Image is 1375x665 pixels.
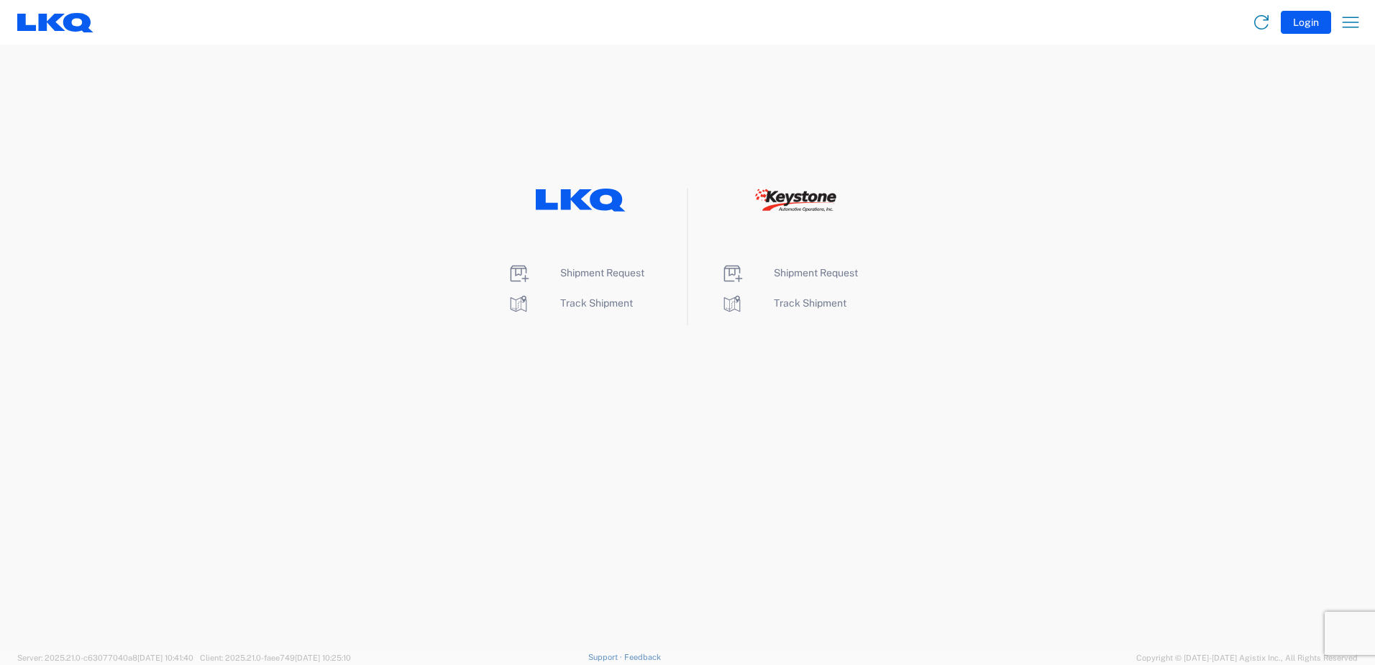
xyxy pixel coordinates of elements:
span: Track Shipment [774,297,846,309]
a: Shipment Request [507,267,644,279]
a: Shipment Request [721,267,858,279]
span: [DATE] 10:25:10 [295,653,351,662]
a: Track Shipment [721,297,846,309]
a: Feedback [624,653,661,661]
button: Login [1281,11,1331,34]
span: [DATE] 10:41:40 [137,653,193,662]
span: Track Shipment [560,297,633,309]
span: Shipment Request [774,267,858,279]
span: Server: 2025.21.0-c63077040a8 [17,653,193,662]
span: Copyright © [DATE]-[DATE] Agistix Inc., All Rights Reserved [1136,651,1358,664]
span: Shipment Request [560,267,644,279]
a: Track Shipment [507,297,633,309]
a: Support [588,653,624,661]
span: Client: 2025.21.0-faee749 [200,653,351,662]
